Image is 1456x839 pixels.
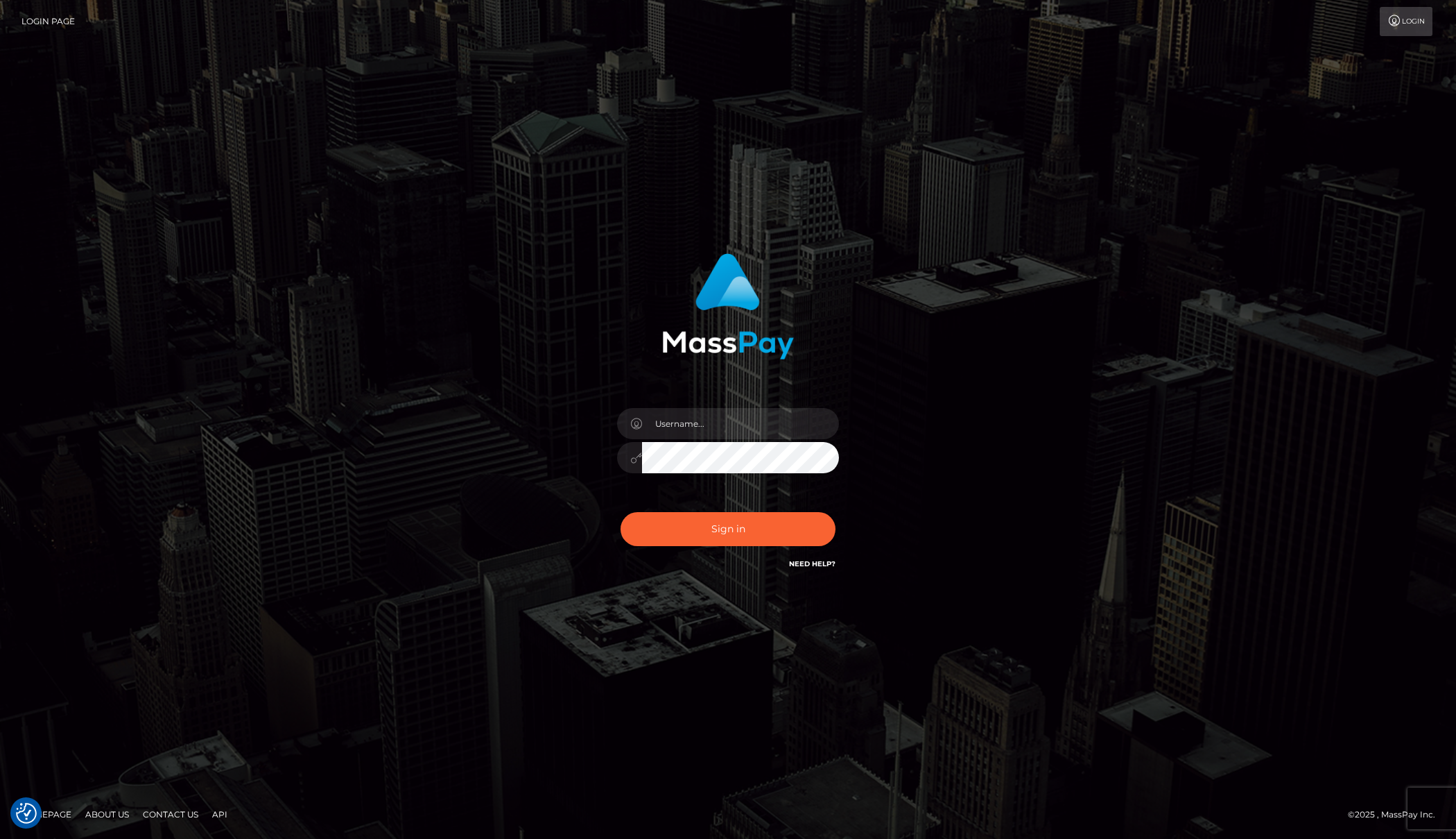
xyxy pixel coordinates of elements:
a: API [207,804,233,825]
a: Login Page [21,7,75,36]
a: Homepage [15,804,77,825]
img: Revisit consent button [16,803,37,824]
input: Username... [642,408,839,439]
img: MassPay Login [662,253,794,359]
div: © 2025 , MassPay Inc. [1348,807,1446,822]
button: Consent Preferences [16,803,37,824]
a: Need Help? [789,559,835,568]
a: Contact Us [137,804,204,825]
a: Login [1380,7,1432,36]
a: About Us [80,804,135,825]
button: Sign in [621,512,835,546]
